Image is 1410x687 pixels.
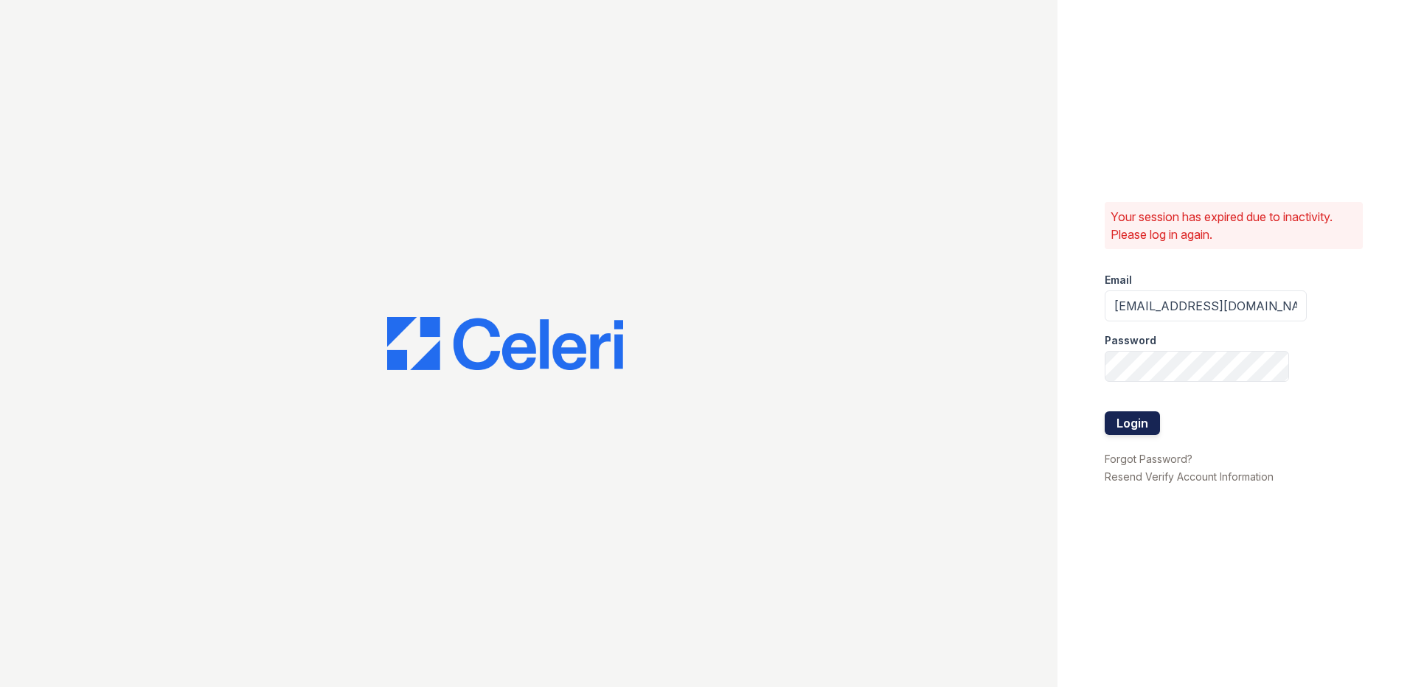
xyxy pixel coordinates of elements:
[1105,453,1192,465] a: Forgot Password?
[1105,333,1156,348] label: Password
[1111,208,1357,243] p: Your session has expired due to inactivity. Please log in again.
[387,317,623,370] img: CE_Logo_Blue-a8612792a0a2168367f1c8372b55b34899dd931a85d93a1a3d3e32e68fde9ad4.png
[1105,470,1274,483] a: Resend Verify Account Information
[1105,273,1132,287] label: Email
[1105,411,1160,435] button: Login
